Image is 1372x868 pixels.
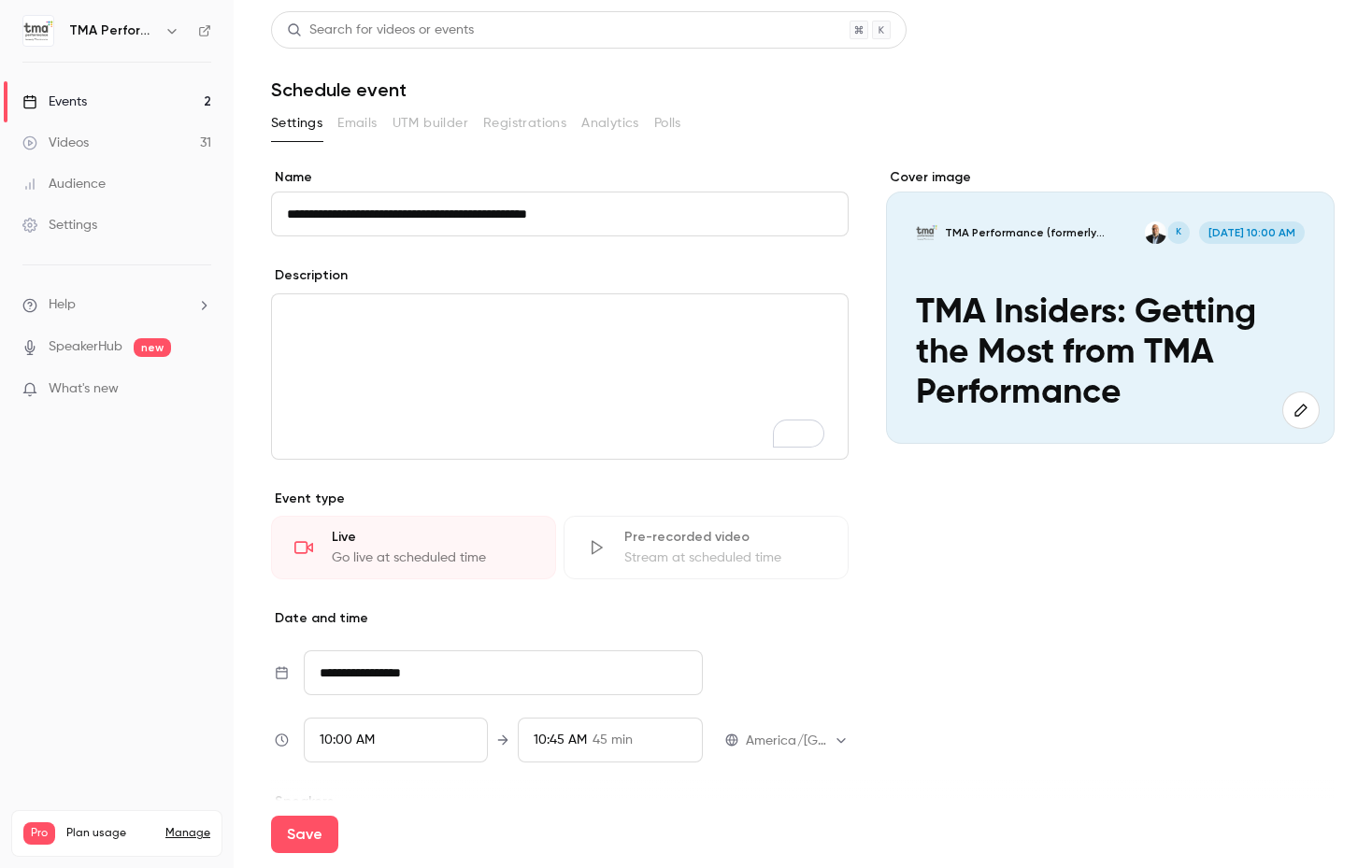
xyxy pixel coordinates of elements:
[49,379,119,399] span: What's new
[165,826,210,841] a: Manage
[624,548,825,567] div: Stream at scheduled time
[320,733,375,747] span: 10:00 AM
[49,295,76,315] span: Help
[1199,221,1305,244] span: [DATE] 10:00 AM
[581,114,639,134] span: Analytics
[23,16,53,46] img: TMA Performance (formerly DecisionWise)
[22,92,87,111] div: Events
[271,490,849,508] p: Event type
[69,21,157,40] h6: TMA Performance (formerly DecisionWise)
[66,826,154,841] span: Plan usage
[746,732,849,750] div: America/[GEOGRAPHIC_DATA]
[49,337,122,357] a: SpeakerHub
[271,168,849,187] label: Name
[518,718,702,762] div: To
[593,731,633,750] span: 45 min
[22,295,211,315] li: help-dropdown-opener
[332,548,533,567] div: Go live at scheduled time
[271,266,348,285] label: Description
[886,168,1335,187] label: Cover image
[916,221,938,244] img: TMA Insiders: Getting the Most from TMA Performance
[304,718,488,762] div: From
[304,650,703,695] input: Tue, Feb 17, 2026
[624,528,825,547] div: Pre-recorded video
[945,225,1143,240] p: TMA Performance (formerly DecisionWise)
[271,293,849,460] section: description
[271,609,849,628] p: Date and time
[564,516,849,579] div: Pre-recorded videoStream at scheduled time
[271,816,338,853] button: Save
[1145,221,1167,244] img: Skylar de Jong
[287,21,474,40] div: Search for videos or events
[22,134,89,152] div: Videos
[337,114,377,134] span: Emails
[483,114,566,134] span: Registrations
[332,528,533,547] div: Live
[916,293,1305,414] p: TMA Insiders: Getting the Most from TMA Performance
[271,78,1335,101] h1: Schedule event
[272,294,848,459] div: editor
[1165,220,1192,246] div: K
[134,338,171,357] span: new
[271,516,556,579] div: LiveGo live at scheduled time
[22,216,97,235] div: Settings
[654,114,681,134] span: Polls
[534,733,587,747] span: 10:45 AM
[271,108,322,138] button: Settings
[22,175,106,193] div: Audience
[393,114,468,134] span: UTM builder
[23,822,55,845] span: Pro
[272,294,848,459] div: To enrich screen reader interactions, please activate Accessibility in Grammarly extension settings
